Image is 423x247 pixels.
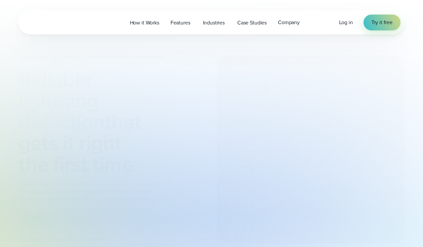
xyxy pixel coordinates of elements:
[364,15,401,30] a: Try it free
[171,19,190,27] span: Features
[278,19,300,26] span: Company
[124,16,165,29] a: How it Works
[339,19,353,26] a: Log in
[130,19,159,27] span: How it Works
[203,19,225,27] span: Industries
[371,19,393,26] span: Try it free
[232,16,272,29] a: Case Studies
[237,19,267,27] span: Case Studies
